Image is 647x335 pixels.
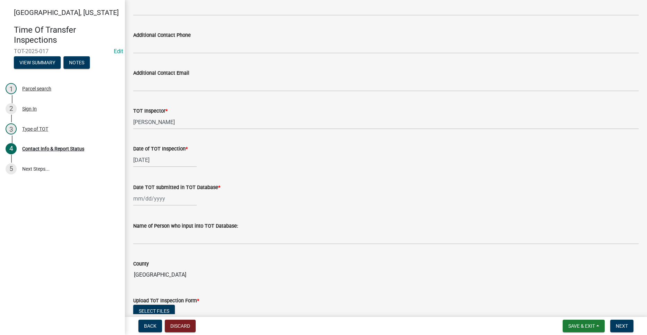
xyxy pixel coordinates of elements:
label: Additional Contact Phone [133,33,191,38]
wm-modal-confirm: Notes [63,60,90,66]
button: Next [610,320,633,332]
button: Save & Exit [563,320,605,332]
input: mm/dd/yyyy [133,153,197,167]
label: County [133,262,149,267]
span: Next [616,323,628,329]
div: 3 [6,123,17,134]
div: Parcel search [22,86,51,91]
button: Select files [133,305,175,317]
div: 1 [6,83,17,94]
span: Save & Exit [568,323,595,329]
div: Contact Info & Report Status [22,146,84,151]
label: Upload ToT Inspection Form [133,299,199,303]
span: Back [144,323,156,329]
wm-modal-confirm: Edit Application Number [114,48,123,55]
h4: Time Of Transfer Inspections [14,25,119,45]
div: Sign In [22,106,37,111]
div: 4 [6,143,17,154]
label: TOT Inspector [133,109,168,114]
label: Name of Person who input into TOT Database: [133,224,238,229]
span: TOT-2025-017 [14,48,111,55]
button: Notes [63,56,90,69]
a: Edit [114,48,123,55]
label: Date of TOT Inspection [133,147,188,152]
wm-modal-confirm: Summary [14,60,61,66]
div: 5 [6,163,17,174]
label: Additional Contact Email [133,71,189,76]
div: 2 [6,103,17,114]
input: mm/dd/yyyy [133,191,197,206]
button: Discard [165,320,196,332]
button: Back [138,320,162,332]
span: [GEOGRAPHIC_DATA], [US_STATE] [14,8,119,17]
div: Type of TOT [22,126,48,131]
label: Date TOT submitted in TOT Database [133,185,220,190]
button: View Summary [14,56,61,69]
